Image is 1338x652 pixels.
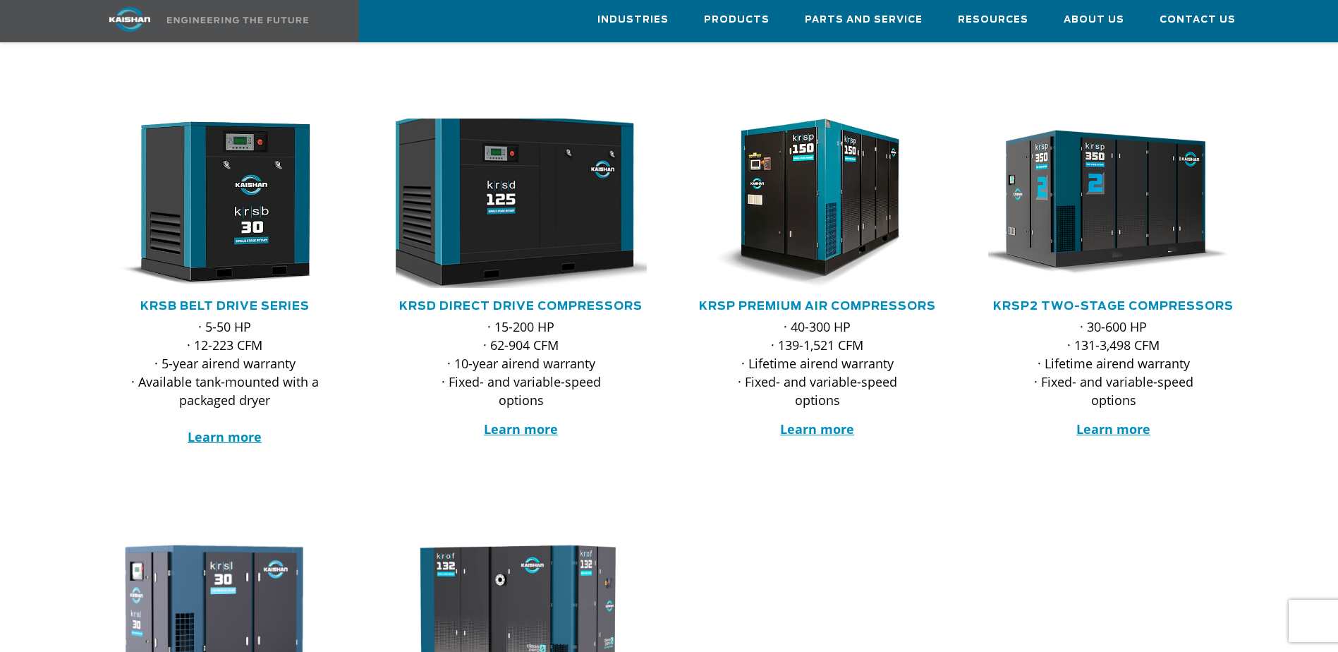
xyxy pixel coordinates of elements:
img: krsb30 [89,119,340,288]
a: KRSP Premium Air Compressors [699,301,936,312]
a: KRSD Direct Drive Compressors [399,301,643,312]
a: Contact Us [1160,1,1236,39]
a: Learn more [188,428,262,445]
span: Resources [958,12,1028,28]
img: krsd125 [372,110,649,296]
a: Industries [597,1,669,39]
img: kaishan logo [77,7,183,32]
img: Engineering the future [167,17,308,23]
p: · 40-300 HP · 139-1,521 CFM · Lifetime airend warranty · Fixed- and variable-speed options [720,318,915,409]
a: KRSP2 Two-Stage Compressors [993,301,1234,312]
a: Learn more [484,421,558,437]
a: Products [704,1,770,39]
div: krsb30 [99,119,351,288]
span: Contact Us [1160,12,1236,28]
a: Resources [958,1,1028,39]
a: Parts and Service [805,1,923,39]
div: krsp350 [988,119,1239,288]
a: Learn more [780,421,854,437]
span: Industries [597,12,669,28]
img: krsp150 [681,119,932,288]
div: krsd125 [396,119,647,288]
a: KRSB Belt Drive Series [140,301,310,312]
img: krsp350 [978,119,1229,288]
span: About Us [1064,12,1124,28]
p: · 15-200 HP · 62-904 CFM · 10-year airend warranty · Fixed- and variable-speed options [424,318,619,409]
p: · 5-50 HP · 12-223 CFM · 5-year airend warranty · Available tank-mounted with a packaged dryer [128,318,322,446]
span: Parts and Service [805,12,923,28]
a: Learn more [1076,421,1150,437]
p: · 30-600 HP · 131-3,498 CFM · Lifetime airend warranty · Fixed- and variable-speed options [1016,318,1211,409]
a: About Us [1064,1,1124,39]
span: Products [704,12,770,28]
div: krsp150 [692,119,943,288]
